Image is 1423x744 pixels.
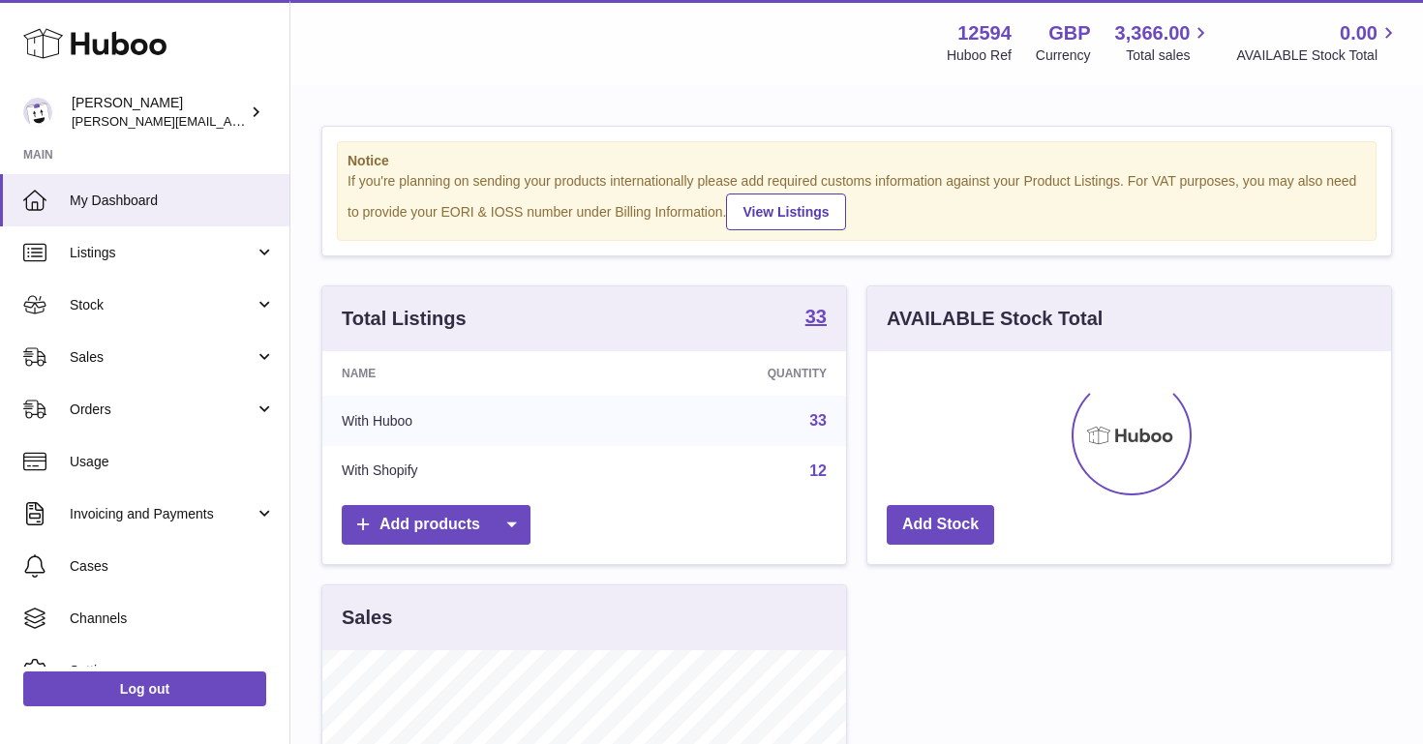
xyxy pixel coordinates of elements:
a: Add Stock [887,505,994,545]
h3: AVAILABLE Stock Total [887,306,1103,332]
span: Sales [70,348,255,367]
strong: GBP [1048,20,1090,46]
span: Orders [70,401,255,419]
span: Cases [70,557,275,576]
strong: 33 [805,307,827,326]
th: Name [322,351,605,396]
span: Total sales [1126,46,1212,65]
strong: 12594 [957,20,1012,46]
span: Stock [70,296,255,314]
img: owen@wearemakewaves.com [23,98,52,127]
a: Add products [342,505,530,545]
a: 33 [805,307,827,330]
div: Huboo Ref [947,46,1012,65]
span: Listings [70,244,255,262]
span: AVAILABLE Stock Total [1236,46,1400,65]
span: My Dashboard [70,192,275,210]
div: Currency [1036,46,1091,65]
span: 3,366.00 [1115,20,1191,46]
a: 0.00 AVAILABLE Stock Total [1236,20,1400,65]
span: Usage [70,453,275,471]
strong: Notice [348,152,1366,170]
h3: Sales [342,605,392,631]
th: Quantity [605,351,846,396]
span: Channels [70,610,275,628]
span: Settings [70,662,275,680]
a: 33 [809,412,827,429]
td: With Shopify [322,446,605,496]
a: View Listings [726,193,845,230]
div: If you're planning on sending your products internationally please add required customs informati... [348,172,1366,230]
a: 3,366.00 Total sales [1115,20,1213,65]
td: With Huboo [322,396,605,446]
a: Log out [23,671,266,706]
span: 0.00 [1340,20,1378,46]
div: [PERSON_NAME] [72,94,246,131]
h3: Total Listings [342,306,467,332]
span: Invoicing and Payments [70,505,255,523]
span: [PERSON_NAME][EMAIL_ADDRESS][DOMAIN_NAME] [72,113,388,129]
a: 12 [809,462,827,479]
